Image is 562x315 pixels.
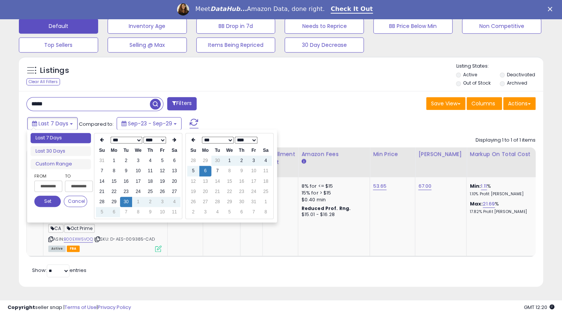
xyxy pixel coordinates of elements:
div: % [470,183,532,197]
td: 10 [248,166,260,176]
label: Active [463,71,477,78]
span: CA [48,224,63,233]
button: BB Drop in 7d [196,19,276,34]
div: % [470,201,532,215]
td: 1 [223,156,236,166]
td: 3 [248,156,260,166]
td: 20 [199,187,211,197]
td: 7 [211,166,223,176]
div: [PERSON_NAME] [418,150,463,158]
a: B00EXW5VOQ [64,236,93,242]
td: 2 [120,156,132,166]
button: Sep-23 - Sep-29 [117,117,182,130]
th: Su [96,145,108,156]
td: 16 [120,176,132,187]
button: Set [34,196,61,207]
div: Fulfillment Cost [266,150,295,166]
td: 20 [168,176,180,187]
img: Profile image for Georgie [177,3,189,15]
td: 30 [120,197,132,207]
td: 8 [223,166,236,176]
div: Clear All Filters [26,78,60,85]
button: BB Price Below Min [373,19,453,34]
button: Columns [467,97,502,110]
td: 7 [248,207,260,217]
button: Save View [426,97,465,110]
td: 29 [108,197,120,207]
button: Actions [503,97,536,110]
td: 14 [211,176,223,187]
button: Default [19,19,98,34]
li: Last 30 Days [31,146,91,156]
td: 6 [199,166,211,176]
td: 3 [156,197,168,207]
td: 22 [108,187,120,197]
a: 1.11 [481,182,487,190]
th: The percentage added to the cost of goods (COGS) that forms the calculator for Min & Max prices. [467,147,538,177]
td: 11 [168,207,180,217]
span: FBA [67,246,80,252]
a: Privacy Policy [98,304,131,311]
td: 18 [260,176,272,187]
div: Meet Amazon Data, done right. [195,5,325,13]
i: DataHub... [210,5,247,12]
button: Last 7 Days [27,117,78,130]
label: To [65,172,87,180]
td: 12 [156,166,168,176]
small: Amazon Fees. [301,158,306,165]
td: 26 [187,197,199,207]
li: Custom Range [31,159,91,169]
button: Non Competitive [462,19,541,34]
th: Mo [199,145,211,156]
td: 14 [96,176,108,187]
td: 9 [144,207,156,217]
td: 16 [236,176,248,187]
td: 6 [236,207,248,217]
td: 15 [223,176,236,187]
td: 9 [120,166,132,176]
label: Out of Stock [463,80,491,86]
button: Selling @ Max [108,37,187,52]
td: 29 [223,197,236,207]
td: 21 [96,187,108,197]
td: 7 [120,207,132,217]
td: 22 [223,187,236,197]
th: Fr [248,145,260,156]
td: 2 [187,207,199,217]
td: 6 [168,156,180,166]
td: 28 [187,156,199,166]
th: Fr [156,145,168,156]
td: 23 [236,187,248,197]
strong: Copyright [8,304,35,311]
td: 21 [211,187,223,197]
td: 7 [96,166,108,176]
td: 9 [236,166,248,176]
span: All listings currently available for purchase on Amazon [48,246,66,252]
td: 1 [108,156,120,166]
p: 1.10% Profit [PERSON_NAME] [470,191,532,197]
button: Needs to Reprice [285,19,364,34]
td: 5 [156,156,168,166]
td: 5 [223,207,236,217]
div: $15.01 - $16.28 [301,212,364,218]
div: 15% for > $15 [301,190,364,196]
td: 8 [108,166,120,176]
td: 25 [260,187,272,197]
td: 26 [156,187,168,197]
div: Markup on Total Cost [470,150,535,158]
td: 4 [144,156,156,166]
span: Show: entries [32,267,86,274]
th: We [223,145,236,156]
td: 27 [168,187,180,197]
td: 13 [199,176,211,187]
b: Min: [470,182,481,190]
th: Tu [211,145,223,156]
td: 27 [199,197,211,207]
b: Max: [470,200,483,207]
td: 30 [236,197,248,207]
td: 5 [96,207,108,217]
th: Sa [260,145,272,156]
td: 11 [260,166,272,176]
td: 13 [168,166,180,176]
td: 4 [211,207,223,217]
